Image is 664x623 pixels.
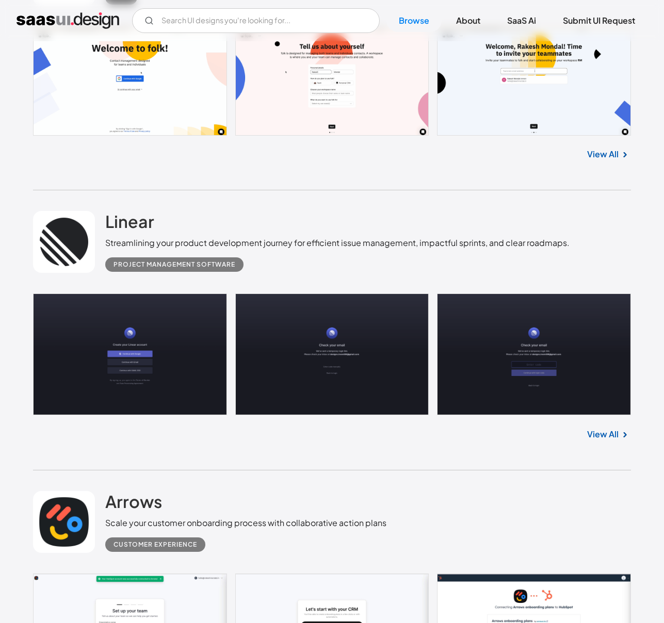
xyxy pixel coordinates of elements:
a: About [444,9,493,32]
a: home [17,12,119,29]
form: Email Form [132,8,380,33]
a: View All [587,148,619,160]
div: Customer Experience [114,538,197,551]
h2: Linear [105,211,154,232]
a: Arrows [105,491,162,517]
input: Search UI designs you're looking for... [132,8,380,33]
div: Scale your customer onboarding process with collaborative action plans [105,517,386,529]
a: SaaS Ai [495,9,548,32]
a: Linear [105,211,154,237]
div: Streamlining your product development journey for efficient issue management, impactful sprints, ... [105,237,570,249]
a: Submit UI Request [550,9,647,32]
a: View All [587,428,619,440]
h2: Arrows [105,491,162,512]
a: Browse [386,9,442,32]
div: Project Management Software [114,258,235,271]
